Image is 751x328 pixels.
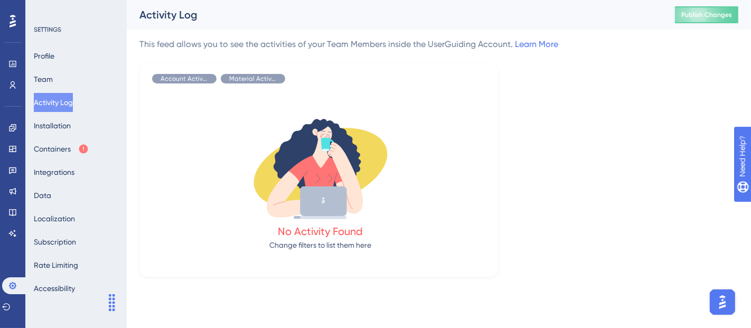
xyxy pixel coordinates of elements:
[675,6,738,23] button: Publish Changes
[34,93,73,112] button: Activity Log
[139,38,558,51] div: This feed allows you to see the activities of your Team Members inside the UserGuiding Account.
[34,46,54,65] button: Profile
[278,224,363,239] div: No Activity Found
[34,139,89,158] button: Containers
[34,256,78,275] button: Rate Limiting
[515,39,558,49] a: Learn More
[63,276,116,327] div: Widget de chat
[34,209,75,228] button: Localization
[139,7,649,22] div: Activity Log
[25,3,66,15] span: Need Help?
[34,25,119,34] div: SETTINGS
[161,74,208,83] span: Account Activity
[34,116,71,135] button: Installation
[34,232,76,251] button: Subscription
[34,279,75,298] button: Accessibility
[63,276,116,327] iframe: Chat Widget
[104,287,120,318] div: Arrastar
[681,11,732,19] span: Publish Changes
[34,186,51,205] button: Data
[229,74,277,83] span: Material Activity
[34,163,74,182] button: Integrations
[34,70,53,89] button: Team
[270,239,372,251] div: Change filters to list them here
[707,286,738,318] iframe: UserGuiding AI Assistant Launcher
